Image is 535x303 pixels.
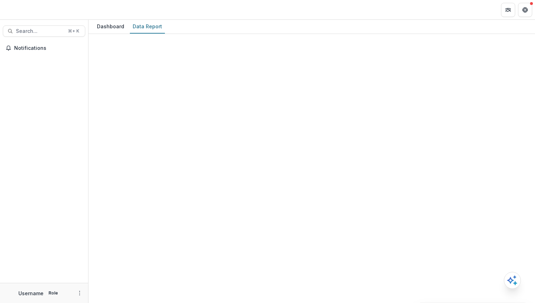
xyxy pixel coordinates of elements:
button: Get Help [518,3,532,17]
span: Notifications [14,45,82,51]
button: More [75,289,84,297]
p: Username [18,290,44,297]
button: Partners [501,3,515,17]
a: Dashboard [94,20,127,34]
div: ⌘ + K [67,27,81,35]
button: Search... [3,25,85,37]
div: Data Report [130,21,165,31]
span: Search... [16,28,64,34]
a: Data Report [130,20,165,34]
button: Notifications [3,42,85,54]
button: Open AI Assistant [504,272,521,289]
div: Dashboard [94,21,127,31]
p: Role [46,290,60,296]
